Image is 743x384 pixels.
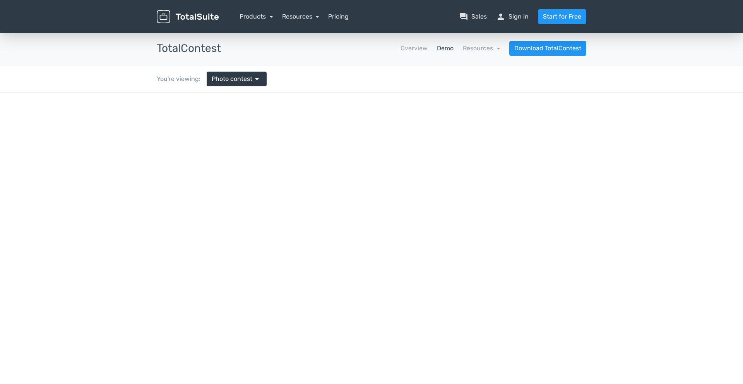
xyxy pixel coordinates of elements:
a: Demo [437,44,454,53]
a: Pricing [328,12,349,21]
a: personSign in [496,12,529,21]
a: Photo contest arrow_drop_down [207,72,267,86]
a: Start for Free [538,9,586,24]
a: Resources [463,45,500,52]
img: TotalSuite for WordPress [157,10,219,24]
div: You're viewing: [157,74,207,84]
a: question_answerSales [459,12,487,21]
a: Download TotalContest [509,41,586,56]
h3: TotalContest [157,43,221,55]
a: Products [240,13,273,20]
a: Overview [401,44,428,53]
span: Photo contest [212,74,252,84]
a: Resources [282,13,319,20]
span: person [496,12,505,21]
span: arrow_drop_down [252,74,262,84]
span: question_answer [459,12,468,21]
